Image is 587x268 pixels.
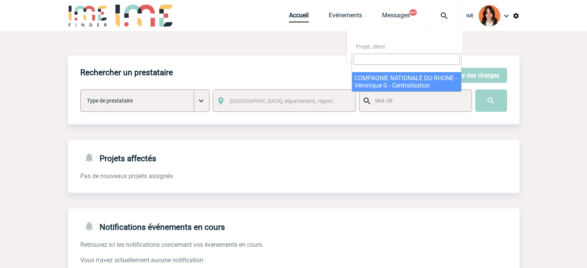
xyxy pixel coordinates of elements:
a: Messages [382,12,410,22]
span: [GEOGRAPHIC_DATA], département, région... [230,98,337,104]
img: notifications-24-px-g.png [83,152,100,163]
span: Projet, client [356,44,385,50]
img: notifications-24-px-g.png [83,221,100,232]
h4: Notifications événements en cours [80,221,225,232]
li: COMPAGNIE NATIONALE DU RHONE - Véronique G - Centralisation [352,72,461,91]
input: Mot clé [373,96,465,106]
a: Evénements [329,12,362,22]
span: Pas de nouveaux projets assignés [80,172,173,180]
a: Accueil [289,12,309,22]
img: IME-Finder [68,5,108,27]
span: IME [466,13,474,19]
h4: Projets affectés [80,152,156,163]
h4: Rechercher un prestataire [80,68,173,77]
span: Retrouvez ici les notifications concernant vos évenements en cours. [80,241,264,248]
img: 94396-2.png [479,5,500,27]
input: Submit [475,89,507,112]
span: Vous n'avez actuellement aucune notification [80,256,203,264]
button: 99+ [409,9,417,16]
